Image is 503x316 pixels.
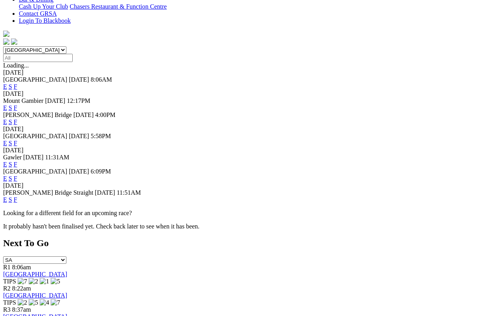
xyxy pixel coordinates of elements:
[69,168,89,175] span: [DATE]
[3,299,16,306] span: TIPS
[3,189,93,196] span: [PERSON_NAME] Bridge Straight
[14,104,17,111] a: F
[69,133,89,139] span: [DATE]
[12,306,31,313] span: 8:37am
[18,278,27,285] img: 7
[19,17,71,24] a: Login To Blackbook
[9,104,12,111] a: S
[3,175,7,182] a: E
[95,189,115,196] span: [DATE]
[23,154,44,161] span: [DATE]
[117,189,141,196] span: 11:51AM
[3,223,200,230] partial: It probably hasn't been finalised yet. Check back later to see when it has been.
[40,299,49,306] img: 4
[3,154,22,161] span: Gawler
[3,126,500,133] div: [DATE]
[3,111,72,118] span: [PERSON_NAME] Bridge
[3,133,67,139] span: [GEOGRAPHIC_DATA]
[95,111,116,118] span: 4:00PM
[3,285,11,292] span: R2
[9,196,12,203] a: S
[40,278,49,285] img: 1
[9,175,12,182] a: S
[3,97,44,104] span: Mount Gambier
[3,90,500,97] div: [DATE]
[51,299,60,306] img: 7
[9,140,12,146] a: S
[3,62,29,69] span: Loading...
[9,83,12,90] a: S
[19,3,68,10] a: Cash Up Your Club
[67,97,90,104] span: 12:17PM
[3,306,11,313] span: R3
[12,264,31,270] span: 8:06am
[3,54,73,62] input: Select date
[3,271,67,278] a: [GEOGRAPHIC_DATA]
[19,10,57,17] a: Contact GRSA
[91,133,111,139] span: 5:58PM
[70,3,167,10] a: Chasers Restaurant & Function Centre
[3,292,67,299] a: [GEOGRAPHIC_DATA]
[3,119,7,125] a: E
[3,182,500,189] div: [DATE]
[19,3,500,10] div: Bar & Dining
[14,196,17,203] a: F
[14,140,17,146] a: F
[9,161,12,168] a: S
[69,76,89,83] span: [DATE]
[3,38,9,45] img: facebook.svg
[3,168,67,175] span: [GEOGRAPHIC_DATA]
[14,83,17,90] a: F
[18,299,27,306] img: 2
[3,104,7,111] a: E
[3,31,9,37] img: logo-grsa-white.png
[73,111,94,118] span: [DATE]
[3,83,7,90] a: E
[29,299,38,306] img: 5
[45,154,70,161] span: 11:31AM
[14,119,17,125] a: F
[3,147,500,154] div: [DATE]
[3,69,500,76] div: [DATE]
[11,38,17,45] img: twitter.svg
[3,210,500,217] p: Looking for a different field for an upcoming race?
[12,285,31,292] span: 8:22am
[29,278,38,285] img: 2
[3,278,16,285] span: TIPS
[3,76,67,83] span: [GEOGRAPHIC_DATA]
[3,238,500,248] h2: Next To Go
[91,76,112,83] span: 8:06AM
[3,264,11,270] span: R1
[3,161,7,168] a: E
[91,168,111,175] span: 6:09PM
[3,140,7,146] a: E
[14,161,17,168] a: F
[45,97,66,104] span: [DATE]
[9,119,12,125] a: S
[14,175,17,182] a: F
[51,278,60,285] img: 5
[3,196,7,203] a: E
